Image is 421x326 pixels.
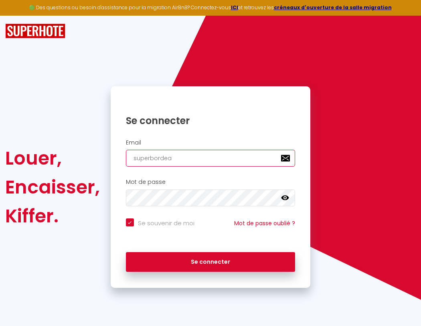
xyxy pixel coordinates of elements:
[126,139,296,146] h2: Email
[5,202,100,230] div: Kiffer.
[126,114,296,127] h1: Se connecter
[6,3,30,27] button: Ouvrir le widget de chat LiveChat
[5,173,100,202] div: Encaisser,
[274,4,392,11] a: créneaux d'ouverture de la salle migration
[5,144,100,173] div: Louer,
[231,4,238,11] a: ICI
[126,179,296,185] h2: Mot de passe
[126,150,296,167] input: Ton Email
[234,219,295,227] a: Mot de passe oublié ?
[5,24,65,39] img: SuperHote logo
[126,252,296,272] button: Se connecter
